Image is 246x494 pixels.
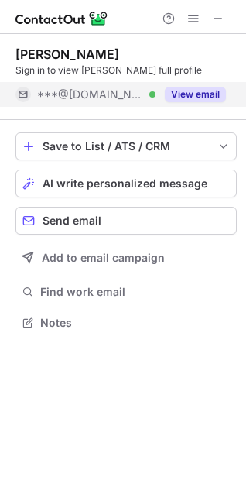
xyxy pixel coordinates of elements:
[37,87,144,101] span: ***@[DOMAIN_NAME]
[15,46,119,62] div: [PERSON_NAME]
[42,252,165,264] span: Add to email campaign
[15,63,237,77] div: Sign in to view [PERSON_NAME] full profile
[15,244,237,272] button: Add to email campaign
[43,177,207,190] span: AI write personalized message
[15,207,237,235] button: Send email
[40,316,231,330] span: Notes
[43,140,210,153] div: Save to List / ATS / CRM
[15,281,237,303] button: Find work email
[15,312,237,334] button: Notes
[15,9,108,28] img: ContactOut v5.3.10
[40,285,231,299] span: Find work email
[15,170,237,197] button: AI write personalized message
[15,132,237,160] button: save-profile-one-click
[165,87,226,102] button: Reveal Button
[43,214,101,227] span: Send email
